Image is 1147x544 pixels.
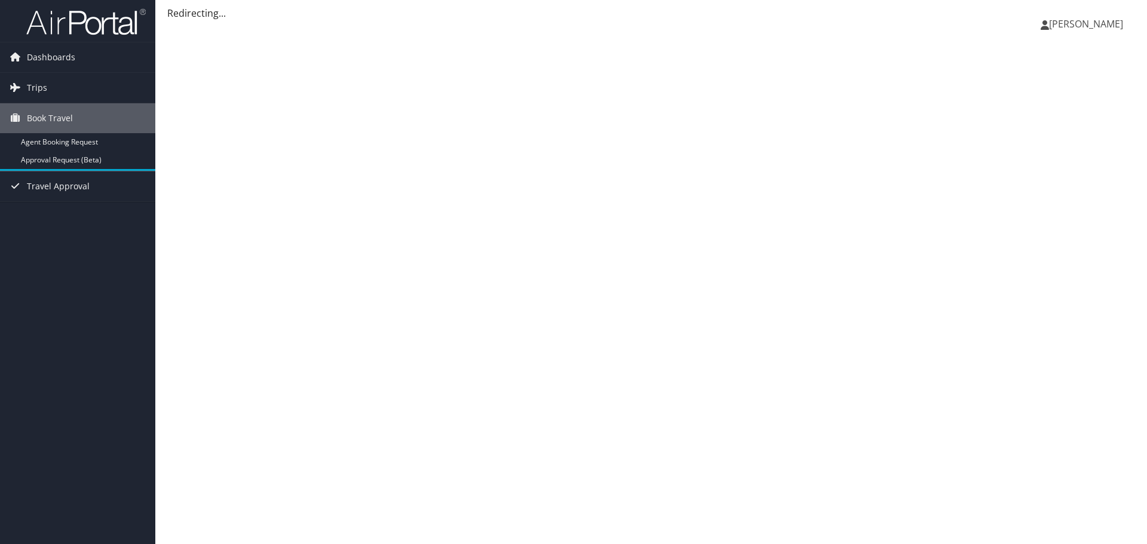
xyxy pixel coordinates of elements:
span: Book Travel [27,103,73,133]
span: Trips [27,73,47,103]
a: [PERSON_NAME] [1041,6,1135,42]
span: Travel Approval [27,171,90,201]
div: Redirecting... [167,6,1135,20]
span: Dashboards [27,42,75,72]
span: [PERSON_NAME] [1049,17,1123,30]
img: airportal-logo.png [26,8,146,36]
